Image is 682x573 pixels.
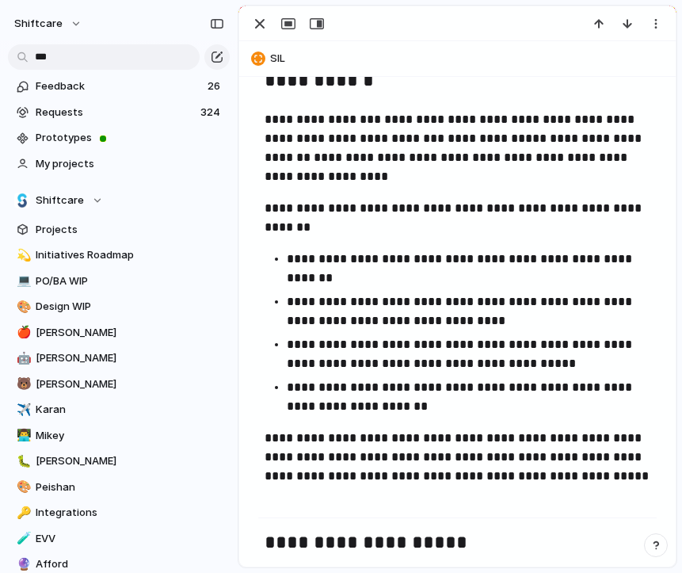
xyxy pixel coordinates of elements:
[17,426,28,445] div: 👨‍💻
[8,449,230,473] a: 🐛[PERSON_NAME]
[17,323,28,342] div: 🍎
[8,346,230,370] a: 🤖[PERSON_NAME]
[8,126,230,150] a: Prototypes
[36,193,84,208] span: Shiftcare
[8,398,230,422] a: ✈️Karan
[8,74,230,98] a: Feedback26
[14,531,30,547] button: 🧪
[36,78,203,94] span: Feedback
[36,479,224,495] span: Peishan
[8,321,230,345] a: 🍎[PERSON_NAME]
[36,156,224,172] span: My projects
[270,51,669,67] span: SIL
[36,350,224,366] span: [PERSON_NAME]
[8,476,230,499] a: 🎨Peishan
[14,325,30,341] button: 🍎
[8,372,230,396] a: 🐻[PERSON_NAME]
[8,424,230,448] a: 👨‍💻Mikey
[8,152,230,176] a: My projects
[14,402,30,418] button: ✈️
[14,428,30,444] button: 👨‍💻
[14,376,30,392] button: 🐻
[36,376,224,392] span: [PERSON_NAME]
[17,272,28,290] div: 💻
[14,505,30,521] button: 🔑
[8,189,230,212] button: Shiftcare
[17,375,28,393] div: 🐻
[14,16,63,32] span: shiftcare
[14,453,30,469] button: 🐛
[200,105,223,120] span: 324
[36,273,224,289] span: PO/BA WIP
[14,247,30,263] button: 💫
[8,218,230,242] a: Projects
[7,11,90,36] button: shiftcare
[208,78,223,94] span: 26
[36,428,224,444] span: Mikey
[36,325,224,341] span: [PERSON_NAME]
[8,527,230,551] a: 🧪EVV
[8,243,230,267] a: 💫Initiatives Roadmap
[14,350,30,366] button: 🤖
[246,46,669,71] button: SIL
[17,453,28,471] div: 🐛
[17,401,28,419] div: ✈️
[14,556,30,572] button: 🔮
[36,453,224,469] span: [PERSON_NAME]
[36,105,196,120] span: Requests
[14,479,30,495] button: 🎨
[8,101,230,124] a: Requests324
[17,478,28,496] div: 🎨
[36,556,224,572] span: Afford
[8,501,230,525] a: 🔑Integrations
[17,350,28,368] div: 🤖
[8,295,230,319] a: 🎨Design WIP
[36,222,224,238] span: Projects
[17,504,28,522] div: 🔑
[36,247,224,263] span: Initiatives Roadmap
[17,529,28,548] div: 🧪
[36,130,224,146] span: Prototypes
[14,273,30,289] button: 💻
[17,298,28,316] div: 🎨
[36,299,224,315] span: Design WIP
[8,269,230,293] a: 💻PO/BA WIP
[36,402,224,418] span: Karan
[17,246,28,265] div: 💫
[14,299,30,315] button: 🎨
[36,505,224,521] span: Integrations
[36,531,224,547] span: EVV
